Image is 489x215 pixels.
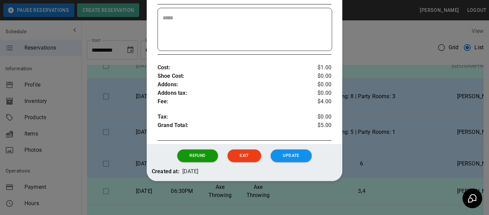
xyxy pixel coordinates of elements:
p: Addons tax : [158,89,303,97]
p: $4.00 [303,97,331,106]
p: $0.00 [303,89,331,97]
button: Exit [228,149,261,162]
p: $1.00 [303,64,331,72]
p: [DATE] [182,167,199,176]
button: Update [271,149,311,162]
p: $0.00 [303,72,331,80]
p: Cost : [158,64,303,72]
p: Tax : [158,113,303,121]
p: Fee : [158,97,303,106]
p: Addons : [158,80,303,89]
p: $0.00 [303,113,331,121]
p: Created at: [152,167,180,176]
p: Shoe Cost : [158,72,303,80]
p: Grand Total : [158,121,303,131]
p: $0.00 [303,80,331,89]
button: Refund [177,149,218,162]
p: $5.00 [303,121,331,131]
